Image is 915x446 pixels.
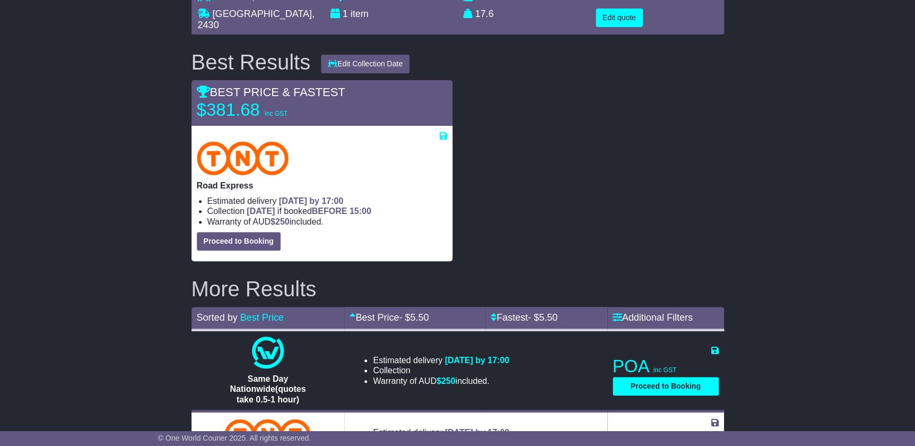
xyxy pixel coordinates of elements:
[475,8,494,19] span: 17.6
[613,312,693,323] a: Additional Filters
[265,110,287,117] span: inc GST
[350,312,429,323] a: Best Price- $5.50
[207,217,447,227] li: Warranty of AUD included.
[373,355,509,365] li: Estimated delivery
[312,207,347,216] span: BEFORE
[441,376,456,385] span: 250
[197,181,447,191] p: Road Express
[207,206,447,216] li: Collection
[613,377,719,396] button: Proceed to Booking
[491,312,557,323] a: Fastest- $5.50
[613,356,719,377] p: POA
[445,356,509,365] span: [DATE] by 17:00
[343,8,348,19] span: 1
[437,376,456,385] span: $
[197,232,281,251] button: Proceed to Booking
[373,365,509,375] li: Collection
[240,312,284,323] a: Best Price
[230,374,306,404] span: Same Day Nationwide(quotes take 0.5-1 hour)
[247,207,371,216] span: if booked
[373,427,537,438] li: Estimated delivery
[158,434,311,442] span: © One World Courier 2025. All rights reserved.
[279,196,344,205] span: [DATE] by 17:00
[252,337,284,368] img: One World Courier: Same Day Nationwide(quotes take 0.5-1 hour)
[539,312,557,323] span: 5.50
[197,141,289,175] img: TNT Domestic: Road Express
[528,312,557,323] span: - $
[351,8,369,19] span: item
[247,207,275,216] span: [DATE]
[410,312,429,323] span: 5.50
[271,217,290,226] span: $
[321,55,409,73] button: Edit Collection Date
[275,217,290,226] span: 250
[198,8,315,31] span: , 2430
[197,99,329,121] p: $381.68
[197,312,238,323] span: Sorted by
[191,277,724,301] h2: More Results
[207,196,447,206] li: Estimated delivery
[213,8,312,19] span: [GEOGRAPHIC_DATA]
[186,50,316,74] div: Best Results
[653,366,676,374] span: inc GST
[197,85,345,99] span: BEST PRICE & FASTEST
[445,428,509,437] span: [DATE] by 17:00
[350,207,371,216] span: 15:00
[399,312,429,323] span: - $
[373,376,509,386] li: Warranty of AUD included.
[596,8,643,27] button: Edit quote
